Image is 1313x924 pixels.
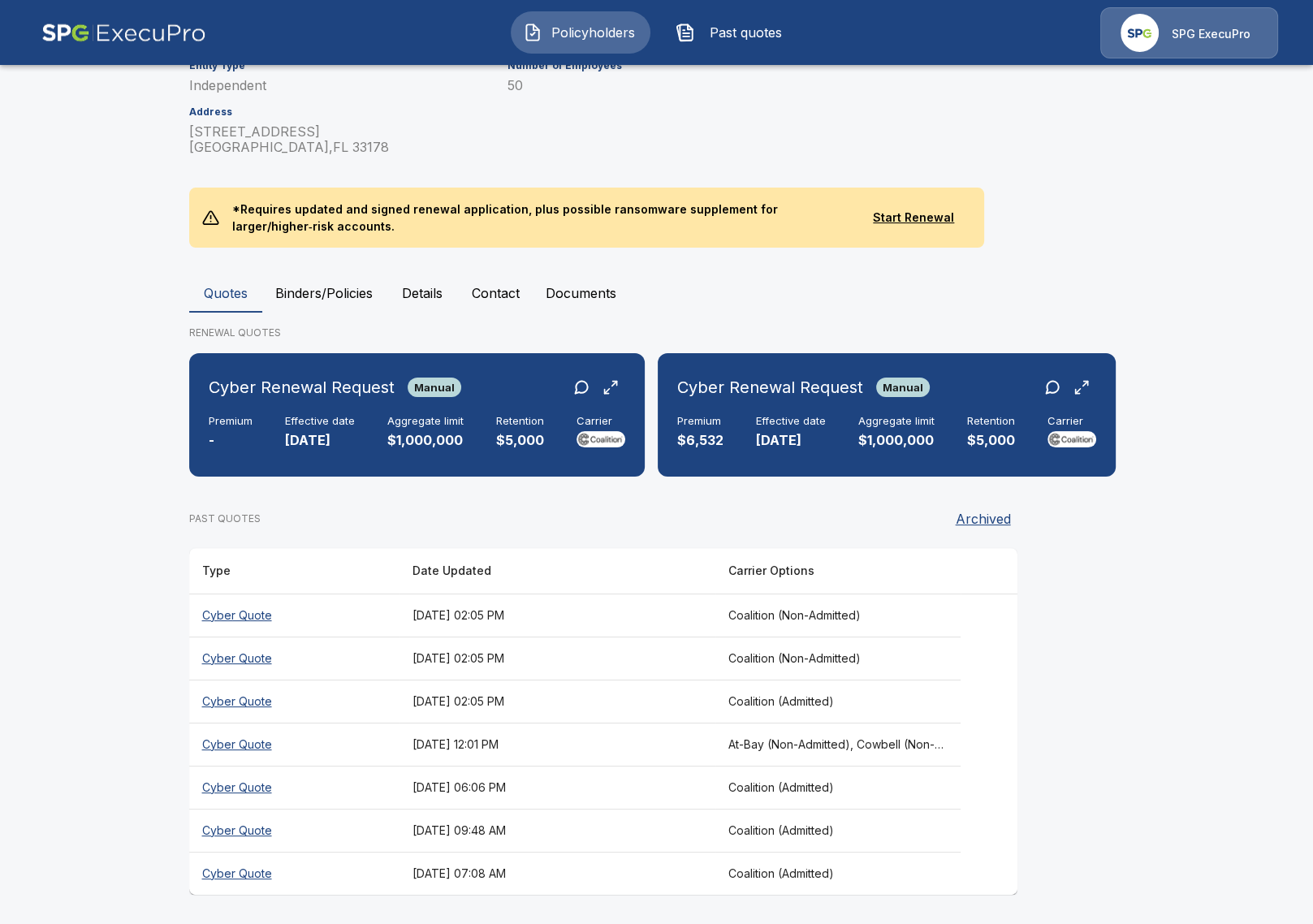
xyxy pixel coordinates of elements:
[967,431,1015,450] p: $5,000
[677,415,723,428] h6: Premium
[549,23,638,42] span: Policyholders
[663,11,803,54] button: Past quotes IconPast quotes
[400,809,715,852] th: [DATE] 09:48 AM
[715,723,961,766] th: At-Bay (Non-Admitted), Cowbell (Non-Admitted), Cowbell (Admitted), Corvus Cyber (Non-Admitted), T...
[189,594,400,637] th: Cyber Quote
[756,431,826,450] p: [DATE]
[262,274,386,313] button: Binders/Policies
[189,78,488,93] p: Independent
[967,415,1015,428] h6: Retention
[219,188,857,248] p: *Requires updated and signed renewal application, plus possible ransomware supplement for larger/...
[189,512,261,526] p: PAST QUOTES
[857,203,971,233] button: Start Renewal
[676,23,695,42] img: Past quotes Icon
[496,431,544,450] p: $5,000
[408,381,461,394] span: Manual
[189,326,1125,340] p: RENEWAL QUOTES
[189,274,1125,313] div: policyholder tabs
[285,415,355,428] h6: Effective date
[496,415,544,428] h6: Retention
[1121,14,1159,52] img: Agency Icon
[209,415,253,428] h6: Premium
[756,415,826,428] h6: Effective date
[400,548,715,594] th: Date Updated
[858,431,935,450] p: $1,000,000
[41,7,206,58] img: AA Logo
[1100,7,1278,58] a: Agency IconSPG ExecuPro
[876,381,930,394] span: Manual
[1047,431,1096,447] img: Carrier
[400,637,715,680] th: [DATE] 02:05 PM
[189,766,400,809] th: Cyber Quote
[189,809,400,852] th: Cyber Quote
[858,415,935,428] h6: Aggregate limit
[189,548,400,594] th: Type
[715,637,961,680] th: Coalition (Non-Admitted)
[715,594,961,637] th: Coalition (Non-Admitted)
[507,78,965,93] p: 50
[400,766,715,809] th: [DATE] 06:06 PM
[1047,415,1096,428] h6: Carrier
[400,680,715,723] th: [DATE] 02:05 PM
[702,23,791,42] span: Past quotes
[949,503,1017,535] button: Archived
[577,431,625,447] img: Carrier
[511,11,650,54] button: Policyholders IconPolicyholders
[400,852,715,895] th: [DATE] 07:08 AM
[386,274,459,313] button: Details
[189,106,488,118] h6: Address
[209,374,395,400] h6: Cyber Renewal Request
[533,274,629,313] button: Documents
[189,124,488,155] p: [STREET_ADDRESS] [GEOGRAPHIC_DATA] , FL 33178
[189,548,1017,895] table: responsive table
[715,548,961,594] th: Carrier Options
[189,637,400,680] th: Cyber Quote
[387,415,464,428] h6: Aggregate limit
[387,431,464,450] p: $1,000,000
[189,274,262,313] button: Quotes
[677,374,863,400] h6: Cyber Renewal Request
[715,680,961,723] th: Coalition (Admitted)
[677,431,723,450] p: $6,532
[1172,26,1250,42] p: SPG ExecuPro
[189,852,400,895] th: Cyber Quote
[285,431,355,450] p: [DATE]
[189,680,400,723] th: Cyber Quote
[189,60,488,71] h6: Entity Type
[189,723,400,766] th: Cyber Quote
[715,766,961,809] th: Coalition (Admitted)
[400,594,715,637] th: [DATE] 02:05 PM
[400,723,715,766] th: [DATE] 12:01 PM
[523,23,542,42] img: Policyholders Icon
[209,431,253,450] p: -
[459,274,533,313] button: Contact
[507,60,965,71] h6: Number of Employees
[715,809,961,852] th: Coalition (Admitted)
[715,852,961,895] th: Coalition (Admitted)
[577,415,625,428] h6: Carrier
